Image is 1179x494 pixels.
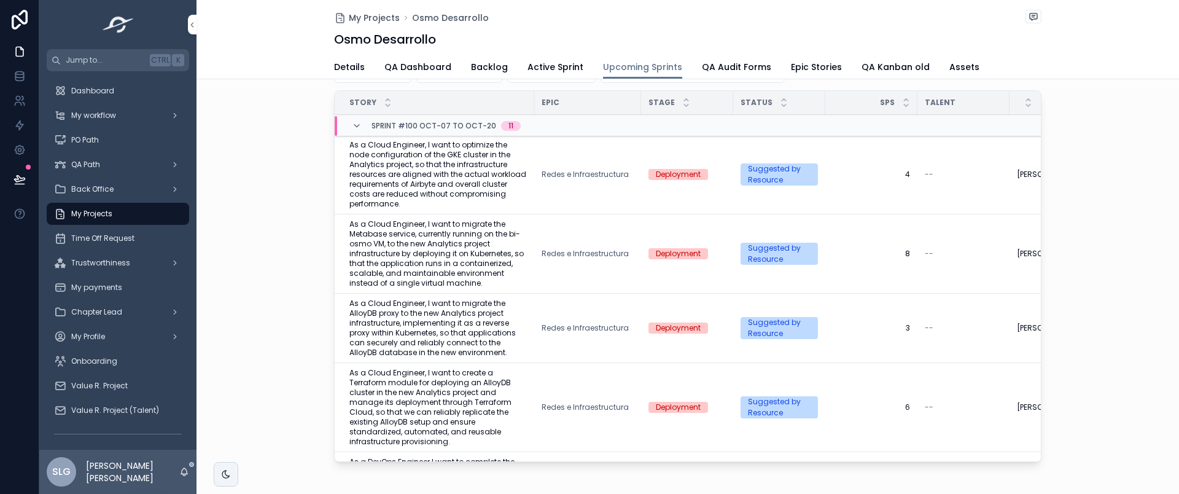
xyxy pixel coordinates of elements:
[47,178,189,200] a: Back Office
[349,457,527,487] a: As a DevOps Engineer I want to complete the migration of all services to host-based routing To ha...
[47,301,189,323] a: Chapter Lead
[925,249,1002,259] a: --
[71,258,130,268] span: Trustworthiness
[833,249,910,259] span: 8
[925,170,1002,179] a: --
[542,249,634,259] a: Redes e Infraestructura
[349,299,527,358] a: As a Cloud Engineer, I want to migrate the AlloyDB proxy to the new Analytics project infrastruct...
[71,406,159,415] span: Value R. Project (Talent)
[1017,249,1094,259] a: [PERSON_NAME]
[1017,402,1094,412] a: [PERSON_NAME]
[880,98,895,108] span: SPs
[833,402,910,412] a: 6
[925,323,933,333] span: --
[1017,323,1094,333] a: [PERSON_NAME]
[71,160,100,170] span: QA Path
[542,249,629,259] a: Redes e Infraestructura
[173,55,183,65] span: K
[471,56,508,80] a: Backlog
[384,61,451,73] span: QA Dashboard
[949,61,979,73] span: Assets
[1017,249,1076,259] span: [PERSON_NAME]
[150,54,171,66] span: Ctrl
[748,396,811,418] div: Suggested by Resource
[833,323,910,333] span: 3
[648,402,726,413] a: Deployment
[47,227,189,249] a: Time Off Request
[791,56,842,80] a: Epic Stories
[656,402,701,413] div: Deployment
[925,402,933,412] span: --
[71,86,114,96] span: Dashboard
[603,56,682,79] a: Upcoming Sprints
[71,135,99,145] span: PO Path
[542,402,629,412] a: Redes e Infraestructura
[1017,170,1094,179] a: [PERSON_NAME]
[384,56,451,80] a: QA Dashboard
[71,111,116,120] span: My workflow
[542,402,634,412] a: Redes e Infraestructura
[542,323,634,333] a: Redes e Infraestructura
[47,350,189,372] a: Onboarding
[47,375,189,397] a: Value R. Project
[741,98,772,108] span: Status
[1017,170,1076,179] span: [PERSON_NAME]
[47,326,189,348] a: My Profile
[334,31,436,48] h1: Osmo Desarrollo
[71,307,122,317] span: Chapter Lead
[603,61,682,73] span: Upcoming Sprints
[349,140,527,209] a: As a Cloud Engineer, I want to optimize the node configuration of the GKE cluster in the Analytic...
[47,252,189,274] a: Trustworthiness
[648,323,726,334] a: Deployment
[648,169,726,180] a: Deployment
[47,80,189,102] a: Dashboard
[71,283,122,292] span: My payments
[656,248,701,259] div: Deployment
[527,56,583,80] a: Active Sprint
[86,460,179,484] p: [PERSON_NAME] [PERSON_NAME]
[47,203,189,225] a: My Projects
[791,61,842,73] span: Epic Stories
[925,98,955,108] span: Talent
[71,381,128,391] span: Value R. Project
[748,163,811,186] div: Suggested by Resource
[349,219,527,288] span: As a Cloud Engineer, I want to migrate the Metabase service, currently running on the bi-osmo VM,...
[1017,323,1076,333] span: [PERSON_NAME]
[71,356,117,366] span: Onboarding
[542,170,629,179] a: Redes e Infraestructura
[862,61,930,73] span: QA Kanban old
[47,129,189,151] a: PO Path
[66,55,145,65] span: Jump to...
[748,317,811,339] div: Suggested by Resource
[39,71,196,450] div: scrollable content
[47,154,189,176] a: QA Path
[925,249,933,259] span: --
[71,332,105,342] span: My Profile
[925,170,933,179] span: --
[47,276,189,299] a: My payments
[349,368,527,447] span: As a Cloud Engineer, I want to create a Terraform module for deploying an AlloyDB cluster in the ...
[656,169,701,180] div: Deployment
[925,323,1002,333] a: --
[47,104,189,127] a: My workflow
[542,98,559,108] span: Epic
[471,61,508,73] span: Backlog
[527,61,583,73] span: Active Sprint
[542,323,629,333] a: Redes e Infraestructura
[47,49,189,71] button: Jump to...CtrlK
[372,121,496,131] span: Sprint #100 Oct-07 to Oct-20
[748,243,811,265] div: Suggested by Resource
[741,317,818,339] a: Suggested by Resource
[833,170,910,179] a: 4
[334,12,400,24] a: My Projects
[741,396,818,418] a: Suggested by Resource
[412,12,489,24] a: Osmo Desarrollo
